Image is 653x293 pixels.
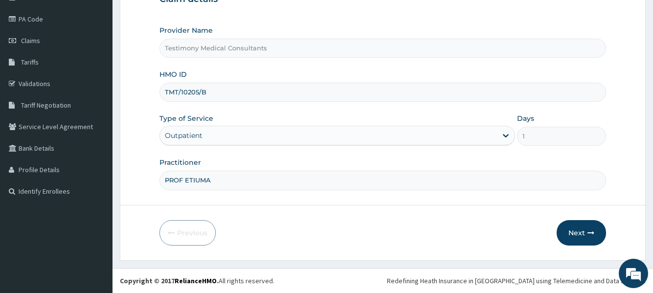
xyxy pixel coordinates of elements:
label: Type of Service [159,113,213,123]
input: Enter Name [159,171,606,190]
div: Minimize live chat window [160,5,184,28]
footer: All rights reserved. [113,268,653,293]
textarea: Type your message and hit 'Enter' [5,192,186,226]
label: Provider Name [159,25,213,35]
div: Outpatient [165,131,203,140]
div: Redefining Heath Insurance in [GEOGRAPHIC_DATA] using Telemedicine and Data Science! [387,276,646,286]
a: RelianceHMO [175,276,217,285]
span: Claims [21,36,40,45]
label: HMO ID [159,69,187,79]
button: Previous [159,220,216,246]
img: d_794563401_company_1708531726252_794563401 [18,49,40,73]
span: Tariff Negotiation [21,101,71,110]
span: We're online! [57,86,135,184]
label: Days [517,113,534,123]
span: Tariffs [21,58,39,67]
button: Next [557,220,606,246]
label: Practitioner [159,158,201,167]
input: Enter HMO ID [159,83,606,102]
div: Chat with us now [51,55,164,68]
strong: Copyright © 2017 . [120,276,219,285]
